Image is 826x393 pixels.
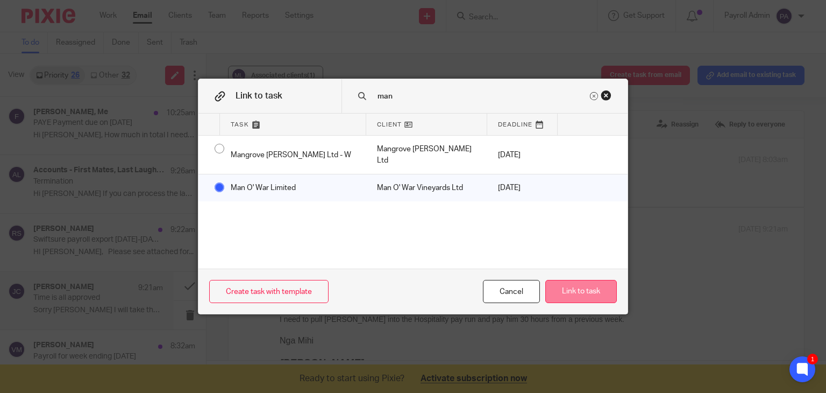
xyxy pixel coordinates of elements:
div: Close this dialog window [483,280,540,303]
span: Task [231,120,249,129]
span: Deadline [498,120,532,129]
div: Man O' War Limited [220,174,366,201]
div: Mangrove [PERSON_NAME] Ltd - W [220,136,366,174]
button: Link to task [545,280,617,303]
div: Mark as done [366,136,487,174]
div: [DATE] [487,174,557,201]
span: Link to task [236,92,282,100]
span: Client [377,120,402,129]
div: [DATE] [487,136,557,174]
input: Search task name or client... [376,90,587,102]
div: 1 [807,354,818,364]
div: Mark as done [366,174,487,201]
div: Close this dialog window [601,90,611,101]
a: Create task with template [209,280,329,303]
